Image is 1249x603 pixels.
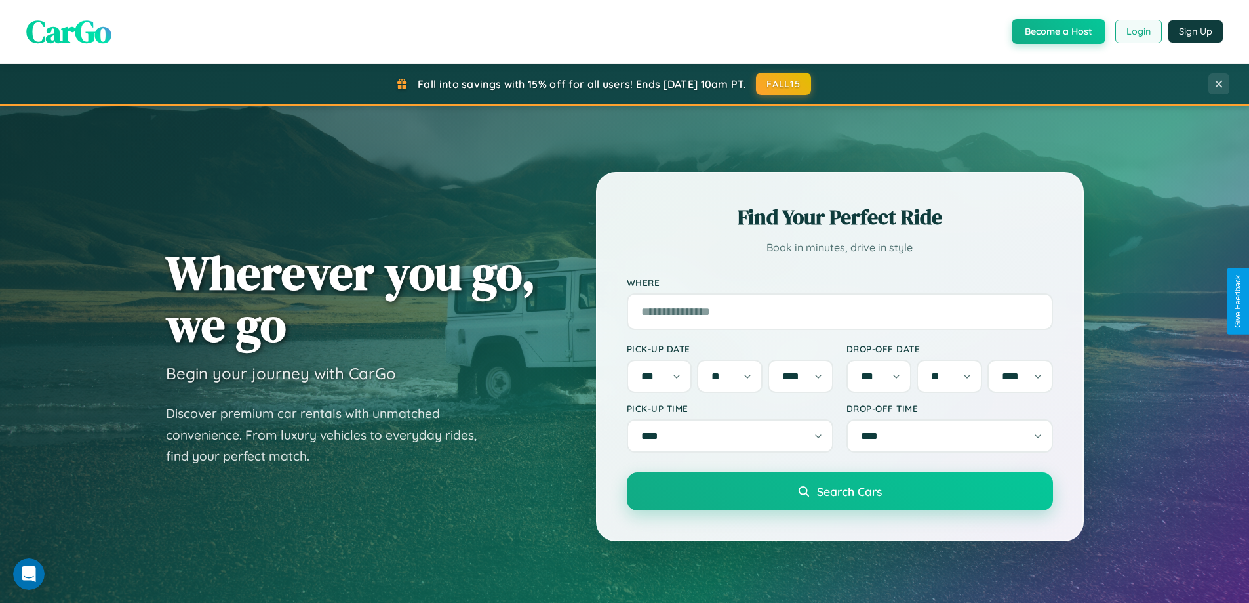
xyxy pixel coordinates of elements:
button: FALL15 [756,73,811,95]
label: Pick-up Time [627,403,833,414]
label: Pick-up Date [627,343,833,354]
label: Drop-off Time [846,403,1053,414]
button: Login [1115,20,1162,43]
label: Where [627,277,1053,288]
button: Become a Host [1012,19,1105,44]
h1: Wherever you go, we go [166,247,536,350]
h3: Begin your journey with CarGo [166,364,396,383]
iframe: Intercom live chat [13,558,45,590]
p: Discover premium car rentals with unmatched convenience. From luxury vehicles to everyday rides, ... [166,403,494,467]
h2: Find Your Perfect Ride [627,203,1053,232]
button: Search Cars [627,472,1053,510]
p: Book in minutes, drive in style [627,238,1053,257]
div: Give Feedback [1233,275,1242,328]
span: Search Cars [817,484,882,499]
label: Drop-off Date [846,343,1053,354]
button: Sign Up [1168,20,1223,43]
span: Fall into savings with 15% off for all users! Ends [DATE] 10am PT. [418,77,746,91]
span: CarGo [26,10,111,53]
